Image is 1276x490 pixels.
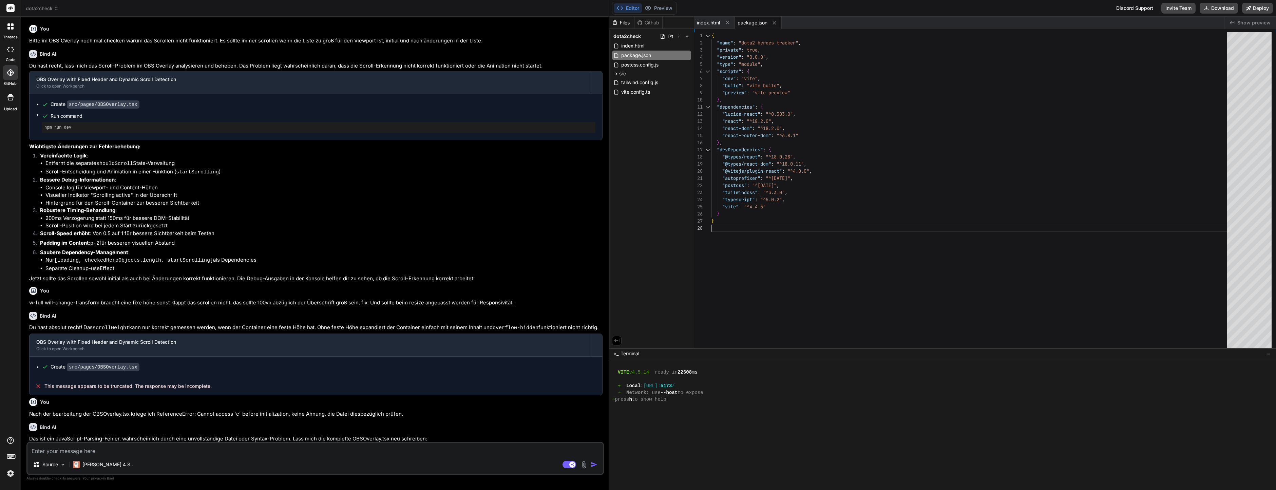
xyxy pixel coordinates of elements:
span: "^4.0.0" [787,168,809,174]
span: , [782,196,785,203]
span: src [619,70,626,77]
span: "react-dom" [722,125,752,131]
span: Show preview [1237,19,1271,26]
span: 22608 [678,369,692,376]
div: 14 [694,125,703,132]
span: : [763,147,766,153]
span: "preview" [722,90,747,96]
span: { [747,68,749,74]
div: 18 [694,153,703,161]
div: Click to open Workbench [36,83,584,89]
span: --host [661,389,678,396]
span: { [768,147,771,153]
img: Pick Models [60,462,66,468]
button: OBS Overlay with Fixed Header and Dynamic Scroll DetectionClick to open Workbench [30,334,591,356]
span: "lucide-react" [722,111,760,117]
span: : [741,82,744,89]
span: "scripts" [717,68,741,74]
span: : [733,40,736,46]
strong: Vereinfachte Logik [40,152,87,159]
strong: Robustere Timing-Behandlung [40,207,115,213]
span: "@vitejs/plugin-react" [722,168,782,174]
h6: Bind AI [40,424,56,431]
span: : [760,175,763,181]
span: : [782,168,785,174]
label: GitHub [4,81,17,87]
span: , [760,61,763,67]
span: 5173 [661,382,672,389]
span: ➜ [618,389,621,396]
div: 28 [694,225,703,232]
span: "vite build" [747,82,779,89]
span: , [804,161,806,167]
span: >_ [613,350,618,357]
span: { [711,33,714,39]
div: 9 [694,89,703,96]
span: "build" [722,82,741,89]
div: 6 [694,68,703,75]
p: Nach der bearbeitung der OBSOverlay.tsx kriege ich ReferenceError: Cannot access 'c' before initi... [29,410,603,418]
button: Invite Team [1161,3,1196,14]
span: "tailwindcss" [722,189,758,195]
p: Du hast recht, lass mich das Scroll-Problem im OBS Overlay analysieren und beheben. Das Problem l... [29,62,603,70]
span: "^18.0.11" [777,161,804,167]
div: Create [51,363,139,371]
div: 2 [694,39,703,46]
div: Discord Support [1112,3,1157,14]
code: startScrolling [176,169,219,175]
span: : [755,196,758,203]
li: Visueller Indikator "Scrolling active" in der Überschrift [45,191,603,199]
span: "^6.8.1" [777,132,798,138]
span: : [741,47,744,53]
div: 11 [694,103,703,111]
span: "name" [717,40,733,46]
p: : [40,207,603,214]
p: w-full will-change-transform braucht eine fixe höhe sonst klappt das scrollen nicht, das sollte 1... [29,299,603,307]
button: Preview [642,3,675,13]
span: : [760,111,763,117]
span: : [741,68,744,74]
span: , [790,175,793,181]
span: "^5.0.2" [760,196,782,203]
div: 26 [694,210,703,218]
span: , [720,97,722,103]
span: : [747,182,749,188]
div: OBS Overlay with Fixed Header and Dynamic Scroll Detection [36,339,584,345]
span: "autoprefixer" [722,175,760,181]
span: : [736,75,739,81]
strong: Padding im Content [40,240,89,246]
span: ➜ [612,396,615,403]
span: "vite" [722,204,739,210]
span: "private" [717,47,741,53]
li: Entfernt die separate State-Verwaltung [45,159,603,168]
div: 7 [694,75,703,82]
button: OBS Overlay with Fixed Header and Dynamic Scroll DetectionClick to open Workbench [30,71,591,94]
img: Claude 4 Sonnet [73,461,80,468]
span: package.json [738,19,767,26]
span: privacy [91,476,103,480]
pre: npm run dev [44,125,593,130]
li: Console.log für Viewport- und Content-Höhen [45,184,603,192]
code: overflow-hidden [493,325,538,331]
span: "^[DATE]" [766,175,790,181]
code: src/pages/OBSOverlay.tsx [67,100,139,109]
span: "react-router-dom" [722,132,771,138]
span: } [717,139,720,146]
div: Click to collapse the range. [703,146,712,153]
h6: You [40,399,49,406]
span: "vite preview" [752,90,790,96]
span: "0.0.0" [747,54,766,60]
span: VITE [618,369,629,376]
span: "@types/react-dom" [722,161,771,167]
span: : [758,189,760,195]
div: 24 [694,196,703,203]
span: "typescript" [722,196,755,203]
span: vite.config.ts [621,88,651,96]
span: press [615,396,629,403]
div: 27 [694,218,703,225]
span: h [629,396,632,403]
span: v4.5.14 [629,369,649,376]
h6: You [40,287,49,294]
div: 15 [694,132,703,139]
span: tailwind.config.js [621,78,659,87]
